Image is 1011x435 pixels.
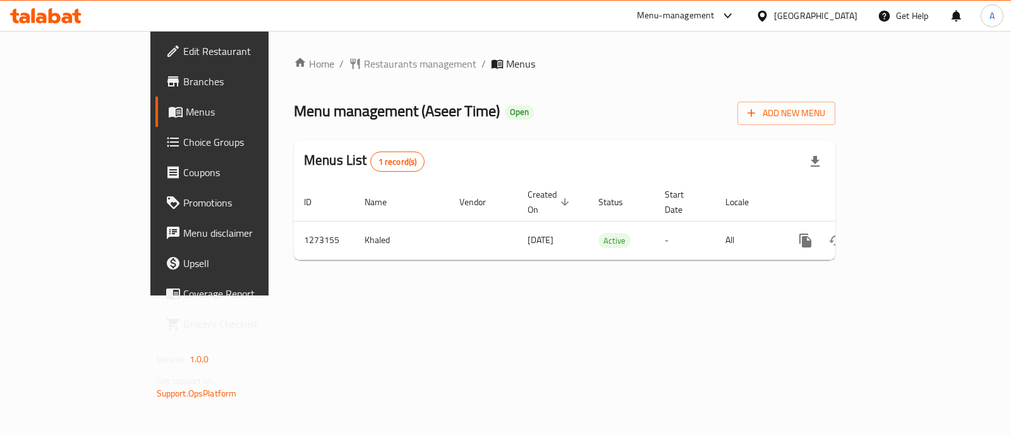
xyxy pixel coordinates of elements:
span: Menu disclaimer [183,225,309,241]
span: Edit Restaurant [183,44,309,59]
a: Coverage Report [155,278,319,309]
span: Coverage Report [183,286,309,301]
div: Active [598,233,631,248]
span: [DATE] [528,232,554,248]
span: Upsell [183,256,309,271]
span: Menus [506,56,535,71]
span: Status [598,194,639,210]
a: Menu disclaimer [155,218,319,248]
a: Branches [155,66,319,97]
span: A [990,9,995,23]
nav: breadcrumb [294,56,835,71]
a: Edit Restaurant [155,36,319,66]
a: Menus [155,97,319,127]
td: Khaled [354,221,449,259]
div: Open [505,105,534,120]
a: Coupons [155,157,319,188]
span: Menus [186,104,309,119]
span: ID [304,194,328,210]
span: 1.0.0 [190,351,209,367]
span: Restaurants management [364,56,476,71]
h2: Menus List [304,151,425,172]
span: Grocery Checklist [183,316,309,331]
span: Add New Menu [748,105,825,121]
a: Restaurants management [349,56,476,71]
span: Promotions [183,195,309,210]
a: Grocery Checklist [155,309,319,339]
div: Total records count [370,152,425,172]
button: more [790,225,821,256]
span: Name [365,194,403,210]
a: Upsell [155,248,319,278]
span: Choice Groups [183,134,309,150]
td: All [715,221,780,259]
span: Start Date [665,187,700,217]
span: Open [505,107,534,117]
a: Choice Groups [155,127,319,157]
table: enhanced table [294,183,922,260]
button: Add New Menu [737,102,835,125]
span: Coupons [183,165,309,180]
th: Actions [780,183,922,222]
li: / [339,56,344,71]
span: Vendor [459,194,502,210]
span: Version: [157,351,188,367]
span: Locale [725,194,765,210]
span: Created On [528,187,573,217]
div: Export file [800,146,830,177]
div: [GEOGRAPHIC_DATA] [774,9,857,23]
a: Support.OpsPlatform [157,385,237,402]
td: - [655,221,715,259]
span: Get support on: [157,372,215,389]
a: Promotions [155,188,319,218]
div: Menu-management [637,8,715,23]
span: 1 record(s) [371,156,425,168]
span: Menu management ( Aseer Time ) [294,97,500,125]
span: Branches [183,74,309,89]
li: / [481,56,486,71]
span: Active [598,234,631,248]
td: 1273155 [294,221,354,259]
